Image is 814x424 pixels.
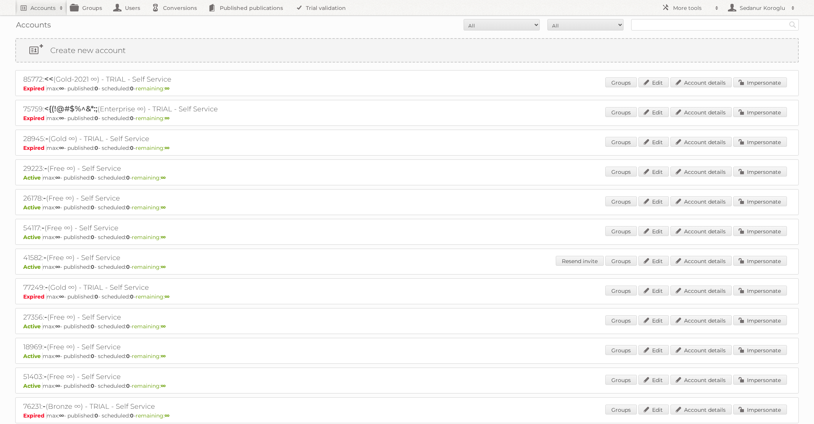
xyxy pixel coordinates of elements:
a: Account details [670,345,732,355]
h2: 51403: (Free ∞) - Self Service [23,372,290,382]
span: remaining: [136,145,170,151]
strong: 0 [126,382,130,389]
span: remaining: [132,263,166,270]
a: Edit [638,286,669,296]
a: Account details [670,256,732,266]
p: max: - published: - scheduled: - [23,293,791,300]
p: max: - published: - scheduled: - [23,412,791,419]
strong: 0 [91,353,94,360]
h2: 77249: (Gold ∞) - TRIAL - Self Service [23,283,290,292]
a: Edit [638,107,669,117]
strong: 0 [126,353,130,360]
span: Active [23,263,43,270]
span: - [43,402,46,411]
a: Groups [605,375,637,385]
h2: Sedanur Koroglu [738,4,787,12]
a: Impersonate [733,196,787,206]
a: Groups [605,107,637,117]
a: Groups [605,77,637,87]
p: max: - published: - scheduled: - [23,115,791,122]
strong: 0 [94,145,98,151]
p: max: - published: - scheduled: - [23,323,791,330]
strong: 0 [91,204,94,211]
span: - [44,312,47,321]
h2: More tools [673,4,711,12]
a: Edit [638,77,669,87]
strong: ∞ [59,85,64,92]
span: - [45,134,48,143]
strong: 0 [91,234,94,241]
a: Groups [605,315,637,325]
a: Edit [638,345,669,355]
strong: 0 [126,234,130,241]
h2: 26178: (Free ∞) - Self Service [23,193,290,203]
strong: ∞ [165,412,170,419]
span: remaining: [132,174,166,181]
span: Expired [23,115,46,122]
a: Account details [670,315,732,325]
span: - [44,372,47,381]
h2: 41582: (Free ∞) - Self Service [23,253,290,263]
strong: ∞ [161,174,166,181]
span: Expired [23,293,46,300]
strong: 0 [94,412,98,419]
p: max: - published: - scheduled: - [23,263,791,270]
strong: 0 [91,382,94,389]
strong: 0 [91,263,94,270]
strong: ∞ [161,234,166,241]
strong: ∞ [165,145,170,151]
strong: ∞ [55,234,60,241]
a: Impersonate [733,107,787,117]
span: Active [23,353,43,360]
span: Active [23,174,43,181]
strong: ∞ [165,293,170,300]
span: - [42,223,45,232]
span: remaining: [132,353,166,360]
a: Edit [638,226,669,236]
strong: 0 [91,174,94,181]
a: Account details [670,167,732,177]
a: Groups [605,345,637,355]
a: Impersonate [733,137,787,147]
a: Impersonate [733,256,787,266]
span: remaining: [132,323,166,330]
span: Active [23,204,43,211]
strong: ∞ [59,145,64,151]
a: Edit [638,167,669,177]
a: Groups [605,226,637,236]
a: Edit [638,256,669,266]
a: Impersonate [733,226,787,236]
h2: Accounts [30,4,56,12]
span: remaining: [132,204,166,211]
strong: 0 [126,323,130,330]
h2: 27356: (Free ∞) - Self Service [23,312,290,322]
span: <{(!@#$%^&*:; [44,104,98,113]
a: Resend invite [556,256,604,266]
strong: 0 [130,85,134,92]
span: Active [23,323,43,330]
a: Edit [638,315,669,325]
p: max: - published: - scheduled: - [23,353,791,360]
h2: 29223: (Free ∞) - Self Service [23,164,290,173]
span: remaining: [136,85,170,92]
strong: 0 [94,85,98,92]
h2: 18969: (Free ∞) - Self Service [23,342,290,352]
a: Impersonate [733,375,787,385]
a: Impersonate [733,286,787,296]
strong: 0 [130,412,134,419]
a: Impersonate [733,315,787,325]
p: max: - published: - scheduled: - [23,204,791,211]
span: Expired [23,145,46,151]
a: Groups [605,137,637,147]
span: remaining: [136,115,170,122]
span: << [44,74,53,84]
strong: 0 [126,174,130,181]
span: Active [23,234,43,241]
strong: 0 [94,115,98,122]
span: - [44,342,47,351]
strong: ∞ [55,204,60,211]
strong: ∞ [55,382,60,389]
strong: ∞ [165,85,170,92]
span: Active [23,382,43,389]
a: Account details [670,137,732,147]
